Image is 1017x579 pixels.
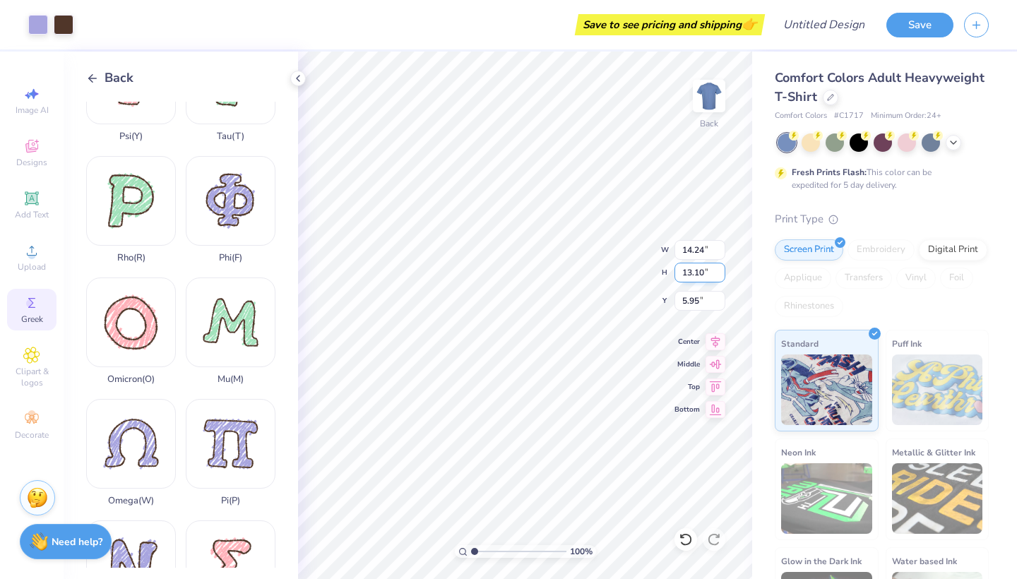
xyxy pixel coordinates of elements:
[107,374,155,385] div: Omicron ( O )
[847,239,915,261] div: Embroidery
[15,209,49,220] span: Add Text
[674,382,700,392] span: Top
[781,336,819,351] span: Standard
[52,535,102,549] strong: Need help?
[781,554,862,568] span: Glow in the Dark Ink
[775,239,843,261] div: Screen Print
[108,496,154,506] div: Omega ( W )
[892,445,975,460] span: Metallic & Glitter Ink
[218,374,244,385] div: Mu ( M )
[674,337,700,347] span: Center
[835,268,892,289] div: Transfers
[775,211,989,227] div: Print Type
[221,496,240,506] div: Pi ( P )
[772,11,876,39] input: Untitled Design
[695,82,723,110] img: Back
[578,14,761,35] div: Save to see pricing and shipping
[781,445,816,460] span: Neon Ink
[18,261,46,273] span: Upload
[15,429,49,441] span: Decorate
[792,166,965,191] div: This color can be expedited for 5 day delivery.
[775,69,985,105] span: Comfort Colors Adult Heavyweight T-Shirt
[674,359,700,369] span: Middle
[21,314,43,325] span: Greek
[892,336,922,351] span: Puff Ink
[16,105,49,116] span: Image AI
[217,131,244,142] div: Tau ( T )
[219,253,242,263] div: Phi ( F )
[16,157,47,168] span: Designs
[742,16,757,32] span: 👉
[119,131,143,142] div: Psi ( Y )
[886,13,953,37] button: Save
[7,366,56,388] span: Clipart & logos
[775,296,843,317] div: Rhinestones
[781,354,872,425] img: Standard
[570,545,593,558] span: 100 %
[892,554,957,568] span: Water based Ink
[700,117,718,130] div: Back
[919,239,987,261] div: Digital Print
[834,110,864,122] span: # C1717
[775,110,827,122] span: Comfort Colors
[117,253,145,263] div: Rho ( R )
[892,354,983,425] img: Puff Ink
[940,268,973,289] div: Foil
[871,110,941,122] span: Minimum Order: 24 +
[781,463,872,534] img: Neon Ink
[105,68,133,88] span: Back
[674,405,700,414] span: Bottom
[792,167,867,178] strong: Fresh Prints Flash:
[896,268,936,289] div: Vinyl
[775,268,831,289] div: Applique
[892,463,983,534] img: Metallic & Glitter Ink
